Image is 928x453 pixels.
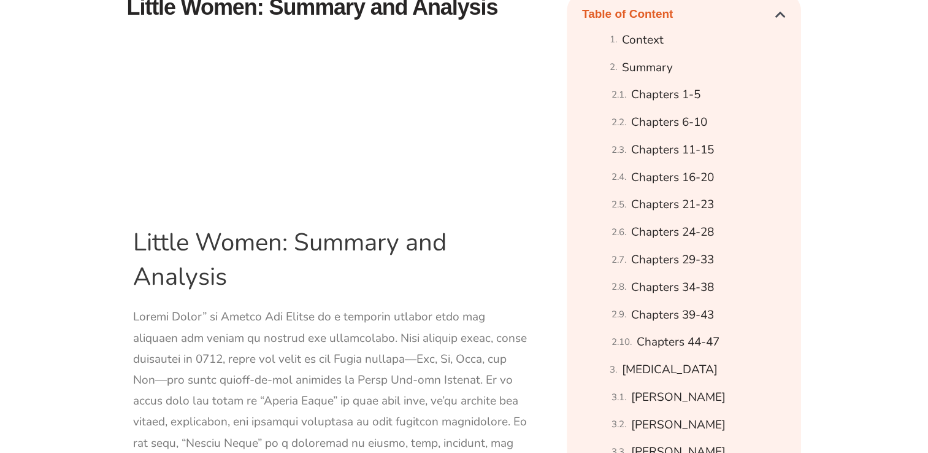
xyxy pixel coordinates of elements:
a: Chapters 24-28 [631,222,714,243]
a: Chapters 16-20 [631,167,714,188]
h4: Table of Content [582,7,775,21]
a: Chapters 44-47 [637,331,719,353]
a: Chapters 34-38 [631,277,714,298]
a: Chapters 1-5 [631,84,700,106]
a: [PERSON_NAME] [631,414,726,436]
a: [MEDICAL_DATA] [622,359,718,381]
iframe: Advertisement [133,41,532,213]
h1: Little Women: Summary and Analysis [133,225,532,294]
a: Chapters 6-10 [631,112,707,133]
iframe: Chat Widget [867,394,928,453]
a: Chapters 21-23 [631,194,714,215]
a: Chapters 29-33 [631,249,714,271]
div: Close table of contents [775,9,786,20]
a: [PERSON_NAME] [631,387,726,408]
a: Chapters 11-15 [631,139,714,161]
a: Summary [622,57,673,79]
a: Context [622,29,664,51]
a: Chapters 39-43 [631,304,714,326]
